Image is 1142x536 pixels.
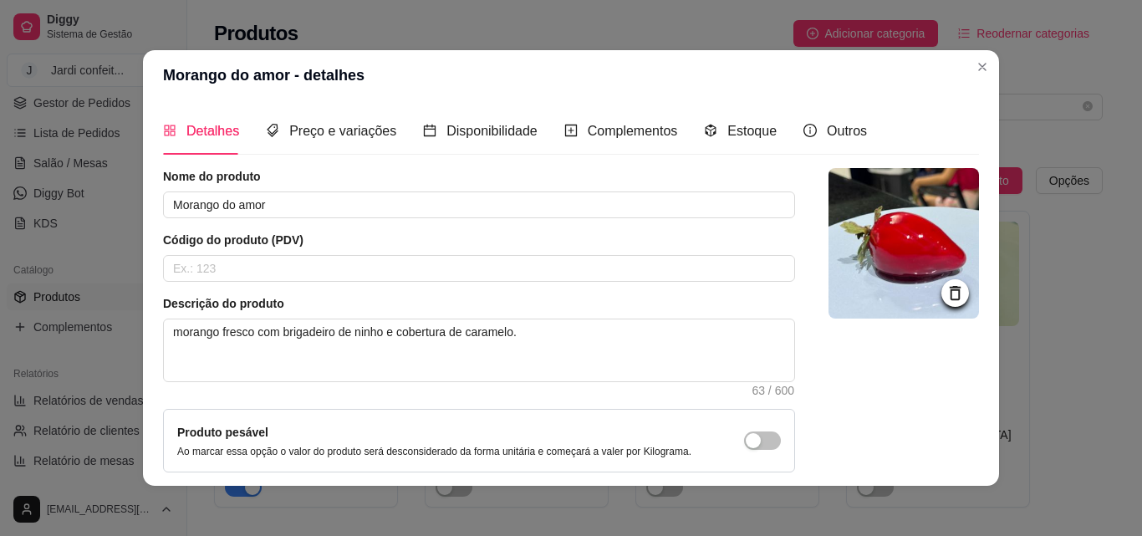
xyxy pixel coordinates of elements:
article: Descrição do produto [163,295,795,312]
input: Ex.: 123 [163,255,795,282]
button: Close [969,54,996,80]
img: logo da loja [828,168,979,319]
label: Produto pesável [177,426,268,439]
span: appstore [163,124,176,137]
input: Ex.: Hamburguer de costela [163,191,795,218]
span: Preço e variações [289,124,396,138]
span: Complementos [588,124,678,138]
p: Ao marcar essa opção o valor do produto será desconsiderado da forma unitária e começará a valer ... [177,445,691,458]
span: Disponibilidade [446,124,538,138]
span: code-sandbox [704,124,717,137]
header: Morango do amor - detalhes [143,50,999,100]
textarea: morango fresco com brigadeiro de ninho e cobertura de caramelo. [164,319,794,381]
article: Código do produto (PDV) [163,232,795,248]
article: Nome do produto [163,168,795,185]
span: info-circle [803,124,817,137]
span: plus-square [564,124,578,137]
span: Outros [827,124,867,138]
span: calendar [423,124,436,137]
span: Detalhes [186,124,239,138]
span: tags [266,124,279,137]
span: Estoque [727,124,777,138]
